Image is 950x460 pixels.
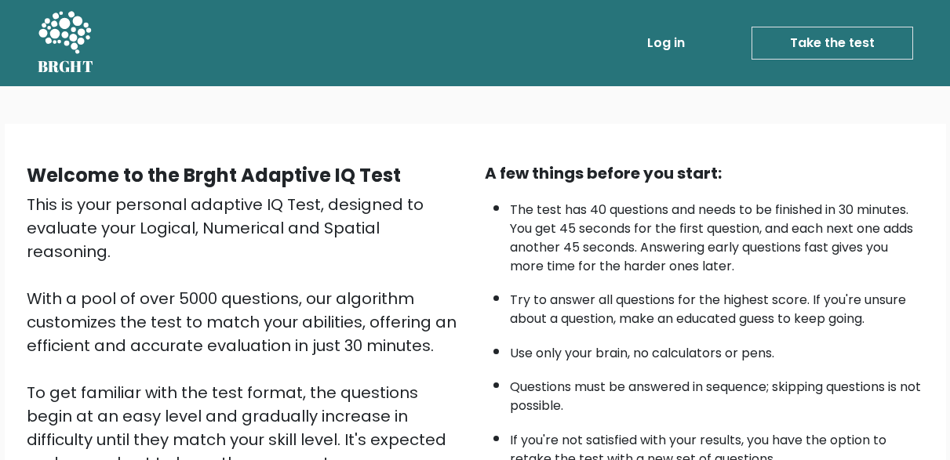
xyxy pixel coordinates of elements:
[641,27,691,59] a: Log in
[510,193,924,276] li: The test has 40 questions and needs to be finished in 30 minutes. You get 45 seconds for the firs...
[38,6,94,80] a: BRGHT
[510,283,924,328] li: Try to answer all questions for the highest score. If you're unsure about a question, make an edu...
[510,370,924,415] li: Questions must be answered in sequence; skipping questions is not possible.
[510,336,924,363] li: Use only your brain, no calculators or pens.
[485,161,924,185] div: A few things before you start:
[752,27,913,60] a: Take the test
[38,57,94,76] h5: BRGHT
[27,162,401,188] b: Welcome to the Brght Adaptive IQ Test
